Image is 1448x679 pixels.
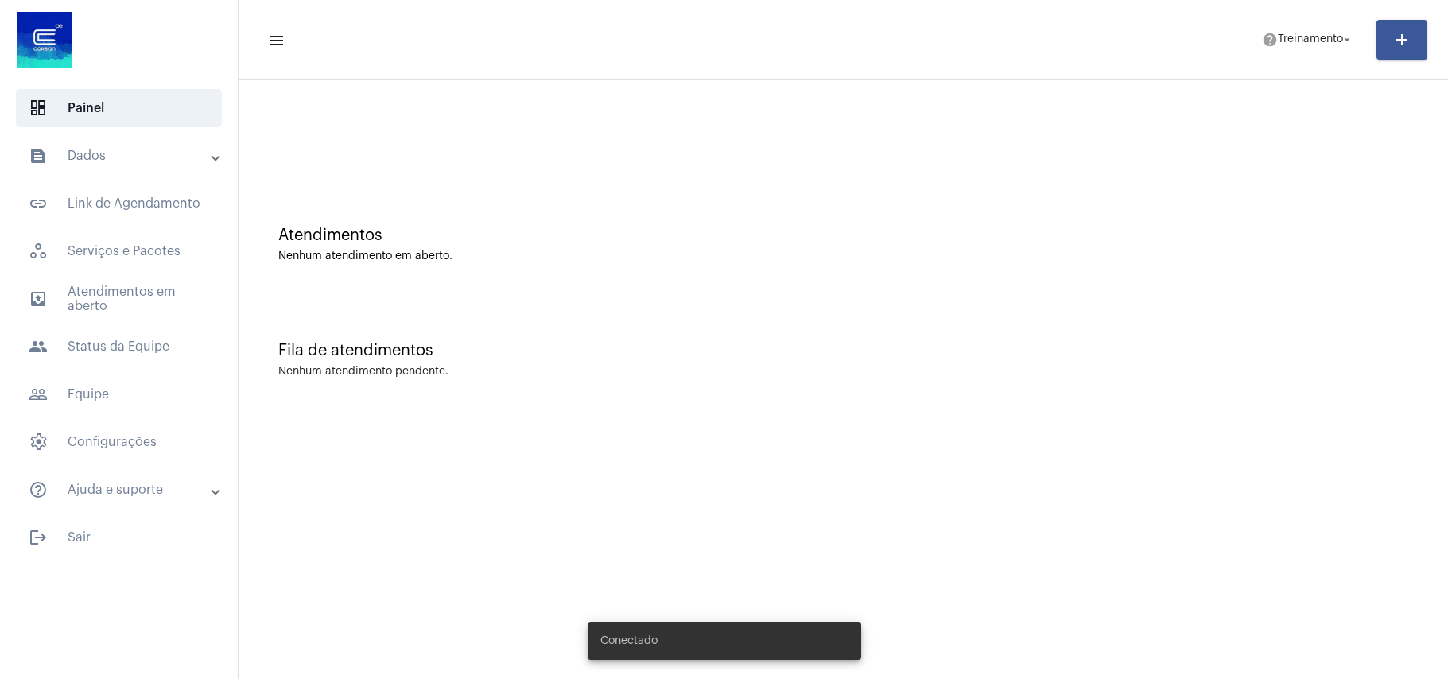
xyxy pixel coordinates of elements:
[10,471,238,509] mat-expansion-panel-header: sidenav iconAjuda e suporte
[16,232,222,270] span: Serviços e Pacotes
[1262,32,1278,48] mat-icon: help
[16,375,222,413] span: Equipe
[29,146,212,165] mat-panel-title: Dados
[29,480,212,499] mat-panel-title: Ajuda e suporte
[16,518,222,557] span: Sair
[16,184,222,223] span: Link de Agendamento
[16,89,222,127] span: Painel
[29,146,48,165] mat-icon: sidenav icon
[13,8,76,72] img: d4669ae0-8c07-2337-4f67-34b0df7f5ae4.jpeg
[278,366,448,378] div: Nenhum atendimento pendente.
[29,528,48,547] mat-icon: sidenav icon
[278,250,1408,262] div: Nenhum atendimento em aberto.
[1278,34,1343,45] span: Treinamento
[29,337,48,356] mat-icon: sidenav icon
[16,280,222,318] span: Atendimentos em aberto
[29,433,48,452] span: sidenav icon
[29,385,48,404] mat-icon: sidenav icon
[29,99,48,118] span: sidenav icon
[278,342,1408,359] div: Fila de atendimentos
[29,194,48,213] mat-icon: sidenav icon
[1392,30,1411,49] mat-icon: add
[16,328,222,366] span: Status da Equipe
[1252,24,1364,56] button: Treinamento
[10,137,238,175] mat-expansion-panel-header: sidenav iconDados
[29,289,48,308] mat-icon: sidenav icon
[278,227,1408,244] div: Atendimentos
[16,423,222,461] span: Configurações
[29,480,48,499] mat-icon: sidenav icon
[600,633,658,649] span: Conectado
[1340,33,1354,47] mat-icon: arrow_drop_down
[29,242,48,261] span: sidenav icon
[267,31,283,50] mat-icon: sidenav icon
